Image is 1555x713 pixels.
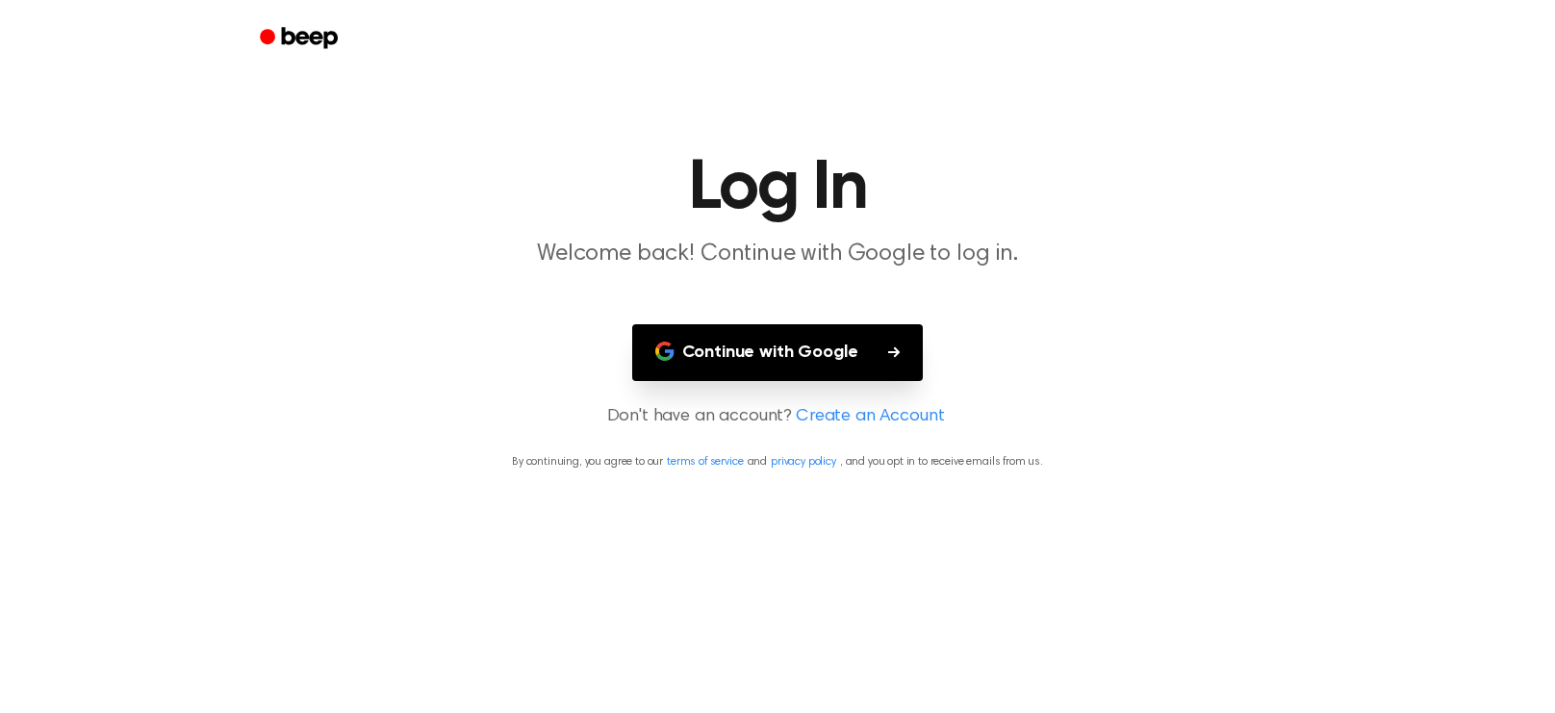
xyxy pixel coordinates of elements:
a: Create an Account [796,404,944,430]
a: terms of service [667,456,743,468]
p: By continuing, you agree to our and , and you opt in to receive emails from us. [23,453,1532,471]
h1: Log In [285,154,1270,223]
p: Don't have an account? [23,404,1532,430]
a: Beep [246,20,355,58]
p: Welcome back! Continue with Google to log in. [408,239,1147,270]
button: Continue with Google [632,324,924,381]
a: privacy policy [771,456,836,468]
